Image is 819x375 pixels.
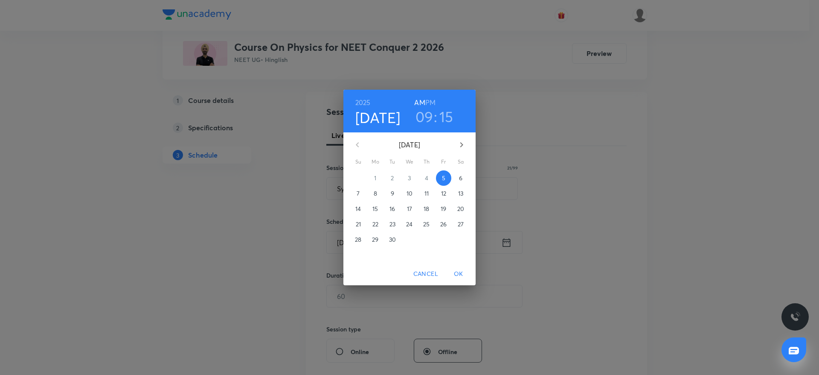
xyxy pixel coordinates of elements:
[355,97,371,108] button: 2025
[458,189,463,198] p: 13
[424,189,429,198] p: 11
[413,269,438,279] span: Cancel
[402,217,417,232] button: 24
[436,217,451,232] button: 26
[415,108,433,126] button: 09
[368,140,451,150] p: [DATE]
[368,232,383,247] button: 29
[372,235,378,244] p: 29
[372,220,378,229] p: 22
[385,232,400,247] button: 30
[368,158,383,166] span: Mo
[448,269,469,279] span: OK
[423,220,430,229] p: 25
[389,235,396,244] p: 30
[368,186,383,201] button: 8
[419,201,434,217] button: 18
[372,205,378,213] p: 15
[458,220,464,229] p: 27
[442,174,445,182] p: 5
[436,158,451,166] span: Fr
[410,266,441,282] button: Cancel
[389,220,395,229] p: 23
[385,158,400,166] span: Tu
[355,108,401,126] button: [DATE]
[356,220,361,229] p: 21
[351,232,366,247] button: 28
[434,108,437,126] h3: :
[436,201,451,217] button: 19
[385,217,400,232] button: 23
[407,189,412,198] p: 10
[357,189,360,198] p: 7
[419,186,434,201] button: 11
[351,186,366,201] button: 7
[453,170,468,186] button: 6
[459,174,462,182] p: 6
[351,217,366,232] button: 21
[453,201,468,217] button: 20
[391,189,394,198] p: 9
[453,158,468,166] span: Sa
[419,217,434,232] button: 25
[374,189,377,198] p: 8
[368,217,383,232] button: 22
[402,201,417,217] button: 17
[439,108,453,126] button: 15
[436,186,451,201] button: 12
[441,205,446,213] p: 19
[453,186,468,201] button: 13
[436,170,451,186] button: 5
[351,201,366,217] button: 14
[355,235,361,244] p: 28
[355,205,361,213] p: 14
[453,217,468,232] button: 27
[385,201,400,217] button: 16
[419,158,434,166] span: Th
[440,220,447,229] p: 26
[457,205,464,213] p: 20
[368,201,383,217] button: 15
[351,158,366,166] span: Su
[385,186,400,201] button: 9
[407,205,412,213] p: 17
[445,266,472,282] button: OK
[424,205,429,213] p: 18
[389,205,395,213] p: 16
[441,189,446,198] p: 12
[402,186,417,201] button: 10
[406,220,412,229] p: 24
[425,97,436,108] button: PM
[402,158,417,166] span: We
[414,97,425,108] button: AM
